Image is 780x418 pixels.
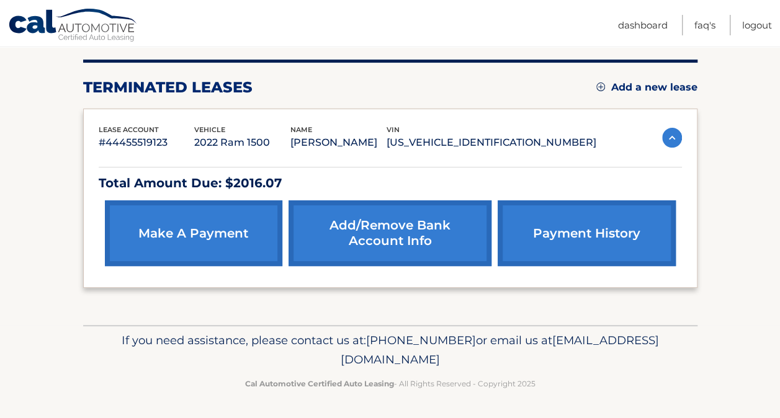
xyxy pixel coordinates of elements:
[596,81,697,94] a: Add a new lease
[99,125,159,134] span: lease account
[694,15,715,35] a: FAQ's
[662,128,682,148] img: accordion-active.svg
[290,134,387,151] p: [PERSON_NAME]
[366,333,476,347] span: [PHONE_NUMBER]
[91,377,689,390] p: - All Rights Reserved - Copyright 2025
[289,200,491,266] a: Add/Remove bank account info
[498,200,675,266] a: payment history
[387,125,400,134] span: vin
[105,200,282,266] a: make a payment
[194,134,290,151] p: 2022 Ram 1500
[99,134,195,151] p: #44455519123
[83,78,253,97] h2: terminated leases
[245,379,394,388] strong: Cal Automotive Certified Auto Leasing
[91,331,689,370] p: If you need assistance, please contact us at: or email us at
[742,15,772,35] a: Logout
[194,125,225,134] span: vehicle
[596,82,605,91] img: add.svg
[290,125,312,134] span: name
[8,8,138,44] a: Cal Automotive
[387,134,596,151] p: [US_VEHICLE_IDENTIFICATION_NUMBER]
[618,15,668,35] a: Dashboard
[99,172,682,194] p: Total Amount Due: $2016.07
